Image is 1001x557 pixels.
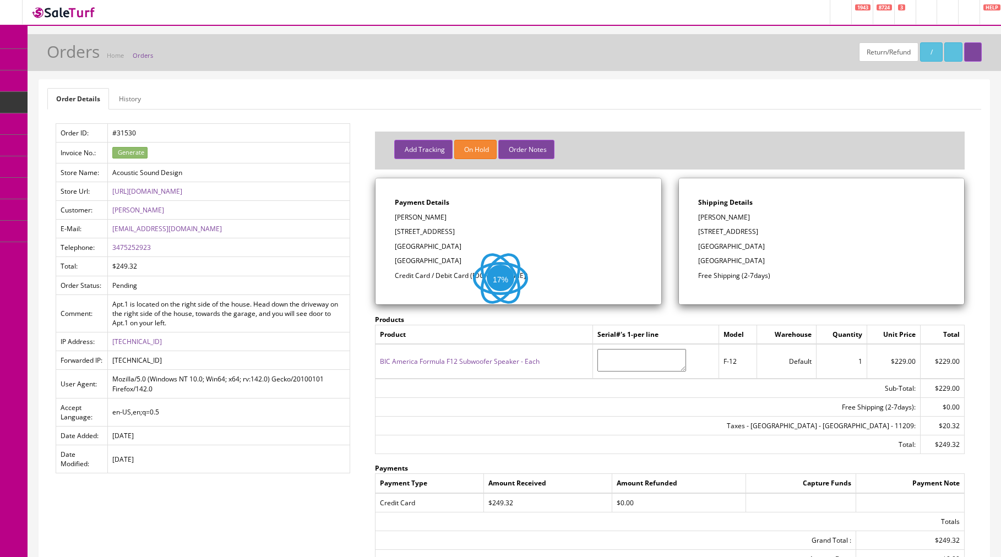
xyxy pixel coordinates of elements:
strong: Payment Details [395,198,449,207]
td: F-12 [719,344,757,378]
a: [EMAIL_ADDRESS][DOMAIN_NAME] [112,224,222,233]
p: [PERSON_NAME] [698,212,945,222]
button: Order Notes [498,140,554,159]
td: en-US,en;q=0.5 [107,398,350,426]
td: Warehouse [757,325,817,345]
td: Acoustic Sound Design [107,163,350,182]
span: 8724 [877,4,892,10]
a: [URL][DOMAIN_NAME] [112,187,182,196]
h1: Orders [47,42,100,61]
a: BIC America Formula F12 Subwoofer Speaker - Each [380,357,540,366]
a: [PERSON_NAME] [112,205,164,215]
td: Payment Note [856,474,965,493]
td: [DATE] [107,427,350,445]
td: Free Shipping (2-7days): [376,397,921,416]
td: Capture Funds [746,474,856,493]
span: 3 [898,4,905,10]
td: Mozilla/5.0 (Windows NT 10.0; Win64; x64; rv:142.0) Gecko/20100101 Firefox/142.0 [107,370,350,398]
p: Credit Card / Debit Card ([DOMAIN_NAME]) [395,271,641,281]
td: E-Mail: [56,220,108,238]
a: / [920,42,943,62]
td: $229.00 [921,379,965,398]
td: Telephone: [56,238,108,257]
td: Credit Card [376,493,484,512]
td: Taxes - [GEOGRAPHIC_DATA] - [GEOGRAPHIC_DATA] - 11209: [376,417,921,435]
span: HELP [983,4,1000,10]
td: $0.00 [921,397,965,416]
td: Quantity [817,325,867,345]
td: Totals [376,512,965,531]
td: Unit Price [867,325,921,345]
a: 3475252923 [112,243,151,252]
td: Default [757,344,817,378]
td: Apt.1 is located on the right side of the house. Head down the driveway on the right side of the ... [107,294,350,332]
td: Amount Received [484,474,612,493]
strong: Products [375,315,404,324]
p: [PERSON_NAME] [395,212,641,222]
td: Date Modified: [56,445,108,473]
td: Customer: [56,201,108,220]
td: Payment Type [376,474,484,493]
a: History [110,88,150,110]
td: Order ID: [56,124,108,143]
a: Orders [133,51,153,59]
td: Order Status: [56,276,108,294]
p: [GEOGRAPHIC_DATA] [395,242,641,252]
td: Total: [56,257,108,276]
a: Return/Refund [859,42,918,62]
td: Model [719,325,757,345]
img: SaleTurf [31,5,97,20]
td: $249.32 [921,435,965,454]
span: 1943 [855,4,871,10]
td: User Agent: [56,370,108,398]
p: Free Shipping (2-7days) [698,271,945,281]
td: Serial#'s 1-per line [593,325,719,345]
td: Comment: [56,294,108,332]
td: $249.32 [484,493,612,512]
td: Store Name: [56,163,108,182]
p: [STREET_ADDRESS] [698,227,945,237]
td: #31530 [107,124,350,143]
td: Pending [107,276,350,294]
td: Store Url: [56,182,108,200]
td: [DATE] [107,445,350,473]
td: Total [921,325,965,345]
td: [TECHNICAL_ID] [107,351,350,370]
td: $0.00 [612,493,746,512]
td: $249.32 [107,257,350,276]
a: Order Details [47,88,109,110]
strong: Payments [375,463,408,473]
td: Total: [376,435,921,454]
a: [TECHNICAL_ID] [112,337,162,346]
strong: Shipping Details [698,198,753,207]
p: [GEOGRAPHIC_DATA] [395,256,641,266]
button: Generate [112,147,148,159]
p: [GEOGRAPHIC_DATA] [698,256,945,266]
button: Add Tracking [394,140,452,159]
td: $229.00 [921,344,965,378]
td: $20.32 [921,417,965,435]
p: [STREET_ADDRESS] [395,227,641,237]
td: IP Address: [56,332,108,351]
td: $249.32 [856,531,965,549]
p: [GEOGRAPHIC_DATA] [698,242,945,252]
td: Grand Total : [376,531,856,549]
a: Home [107,51,124,59]
td: Amount Refunded [612,474,746,493]
button: On Hold [454,140,497,159]
td: Date Added: [56,427,108,445]
td: Accept Language: [56,398,108,426]
td: Sub-Total: [376,379,921,398]
td: Forwarded IP: [56,351,108,370]
td: Product [376,325,593,345]
td: Invoice No.: [56,143,108,163]
td: $229.00 [867,344,921,378]
td: 1 [817,344,867,378]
